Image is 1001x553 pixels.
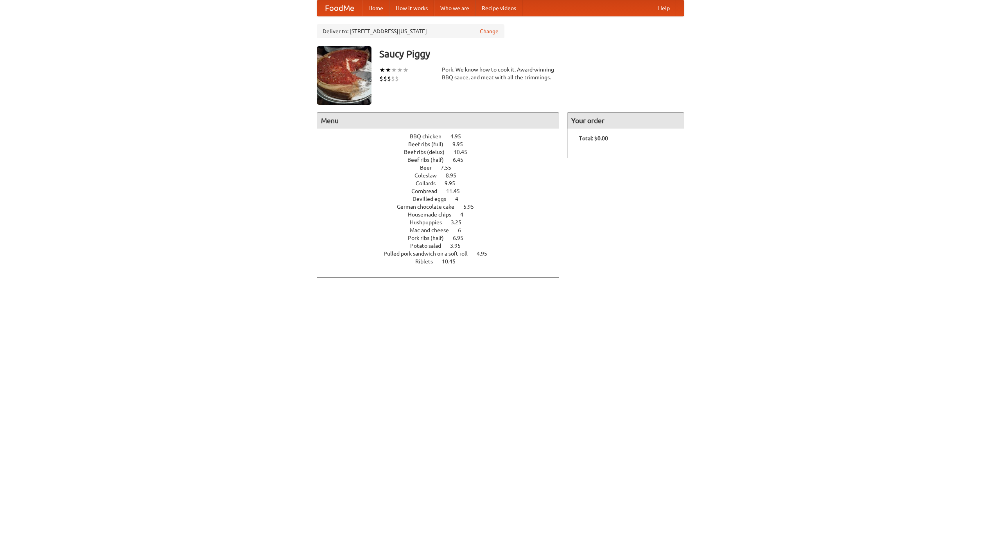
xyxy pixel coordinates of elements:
span: 6.95 [453,235,471,241]
a: Pulled pork sandwich on a soft roll 4.95 [384,251,502,257]
span: Coleslaw [414,172,445,179]
li: ★ [391,66,397,74]
a: Beef ribs (full) 9.95 [408,141,477,147]
span: German chocolate cake [397,204,462,210]
a: Collards 9.95 [416,180,470,186]
span: 3.25 [451,219,469,225]
h4: Your order [567,113,684,129]
span: Pulled pork sandwich on a soft roll [384,251,475,257]
a: Help [652,0,676,16]
a: Devilled eggs 4 [413,196,473,202]
span: Beef ribs (delux) [404,149,452,155]
span: 10.45 [442,258,463,265]
a: Beef ribs (half) 6.45 [407,157,478,163]
h4: Menu [317,113,559,129]
span: 6.45 [453,157,471,163]
a: BBQ chicken 4.95 [410,133,475,140]
a: Home [362,0,389,16]
span: 11.45 [446,188,468,194]
a: German chocolate cake 5.95 [397,204,488,210]
li: $ [395,74,399,83]
span: 8.95 [446,172,464,179]
a: Recipe videos [475,0,522,16]
span: Mac and cheese [410,227,457,233]
h3: Saucy Piggy [379,46,684,62]
li: $ [391,74,395,83]
span: 4 [460,211,471,218]
span: 4.95 [450,133,469,140]
a: Change [480,27,499,35]
span: 7.55 [441,165,459,171]
a: Mac and cheese 6 [410,227,475,233]
a: Cornbread 11.45 [411,188,474,194]
span: Housemade chips [408,211,459,218]
li: ★ [403,66,409,74]
a: Beer 7.55 [420,165,466,171]
a: Potato salad 3.95 [410,243,475,249]
li: ★ [379,66,385,74]
a: FoodMe [317,0,362,16]
li: ★ [385,66,391,74]
span: Hushpuppies [410,219,450,225]
li: $ [387,74,391,83]
span: 9.95 [445,180,463,186]
span: 10.45 [454,149,475,155]
span: BBQ chicken [410,133,449,140]
a: Pork ribs (half) 6.95 [408,235,478,241]
span: 4.95 [477,251,495,257]
span: 4 [455,196,466,202]
div: Deliver to: [STREET_ADDRESS][US_STATE] [317,24,504,38]
li: ★ [397,66,403,74]
span: Beef ribs (full) [408,141,451,147]
a: How it works [389,0,434,16]
span: Potato salad [410,243,449,249]
div: Pork. We know how to cook it. Award-winning BBQ sauce, and meat with all the trimmings. [442,66,559,81]
span: Cornbread [411,188,445,194]
span: 3.95 [450,243,468,249]
b: Total: $0.00 [579,135,608,141]
li: $ [379,74,383,83]
span: Pork ribs (half) [408,235,452,241]
span: Beer [420,165,440,171]
a: Riblets 10.45 [415,258,470,265]
span: 6 [458,227,469,233]
a: Hushpuppies 3.25 [410,219,476,225]
a: Who we are [434,0,475,16]
li: $ [383,74,387,83]
a: Beef ribs (delux) 10.45 [404,149,482,155]
a: Housemade chips 4 [408,211,478,218]
span: Beef ribs (half) [407,157,452,163]
span: Riblets [415,258,441,265]
span: 5.95 [463,204,482,210]
span: 9.95 [452,141,471,147]
a: Coleslaw 8.95 [414,172,471,179]
span: Devilled eggs [413,196,454,202]
img: angular.jpg [317,46,371,105]
span: Collards [416,180,443,186]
